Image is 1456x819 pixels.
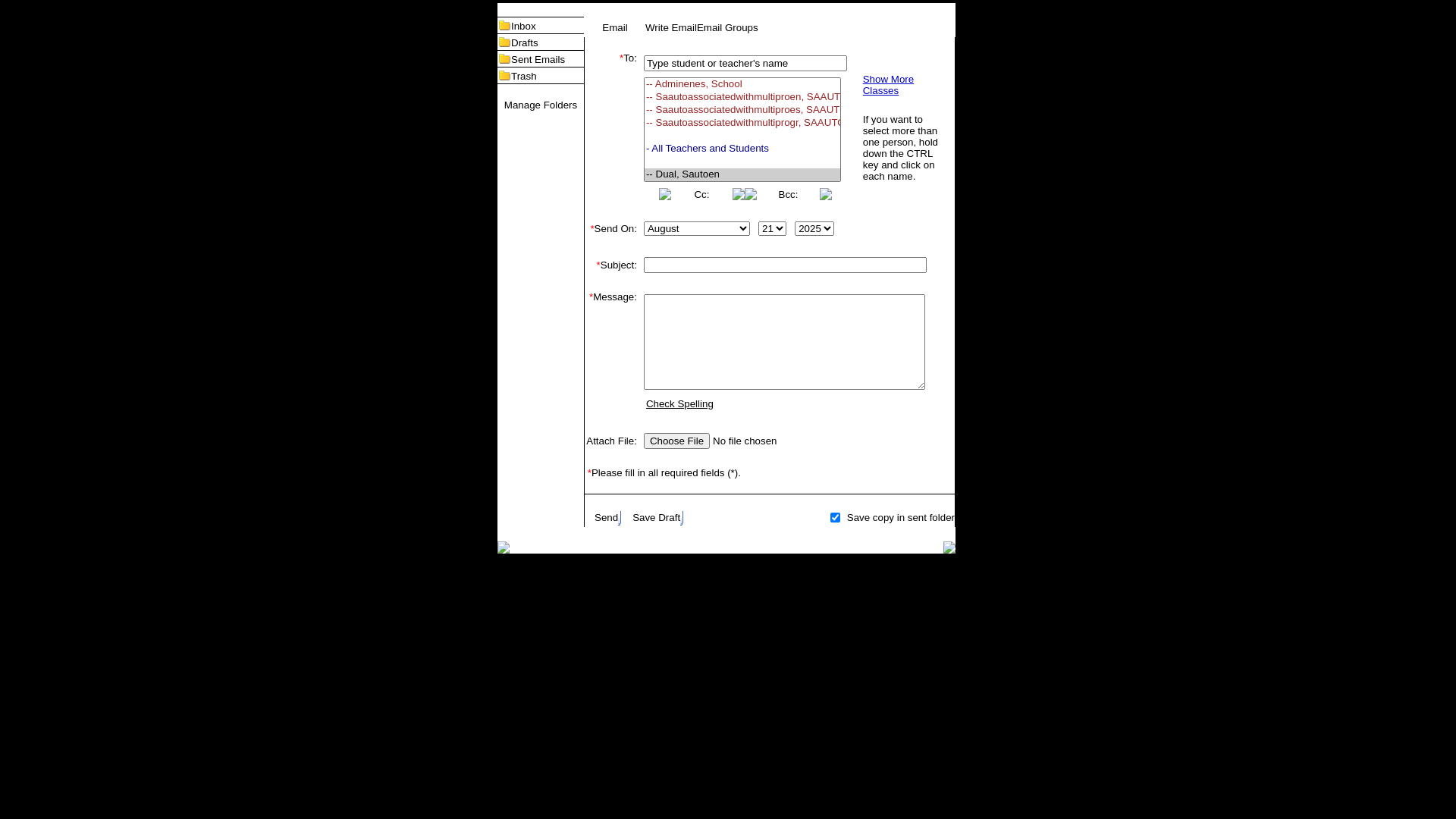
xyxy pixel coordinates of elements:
[733,188,745,200] img: button_right.png
[585,494,596,506] img: spacer.gif
[585,507,586,509] img: spacer.gif
[497,17,511,33] img: folder_icon.gif
[637,265,638,265] img: spacer.gif
[497,51,511,67] img: folder_icon.gif
[632,512,680,523] a: Save Draft
[585,254,637,276] td: Subject:
[637,124,641,132] img: spacer.gif
[659,188,671,200] img: button_left.png
[862,113,943,183] td: If you want to select more than one person, hold down the CTRL key and click on each name.
[497,541,510,554] img: table_footer_left.gif
[511,54,565,65] a: Sent Emails
[645,117,840,130] option: -- Saautoassociatedwithmultiprogr, SAAUTOASSOCIATEDWITHMULTIPROGRAMCLA
[585,415,600,430] img: spacer.gif
[585,430,637,452] td: Attach File:
[779,189,799,200] a: Bcc:
[585,203,600,218] img: spacer.gif
[637,353,638,353] img: spacer.gif
[585,506,586,507] img: spacer.gif
[585,239,600,254] img: spacer.gif
[637,228,638,229] img: spacer.gif
[645,168,840,181] option: -- Dual, Sautoen
[511,71,537,82] a: Trash
[585,479,600,494] img: spacer.gif
[504,99,577,111] a: Manage Folders
[694,189,709,200] a: Cc:
[820,188,832,200] img: button_right.png
[745,188,757,200] img: button_left.png
[585,516,588,519] img: spacer.gif
[497,67,511,83] img: folder_icon.gif
[646,398,714,409] a: Check Spelling
[585,467,955,479] td: Please fill in all required fields (*).
[585,494,585,494] img: spacer.gif
[863,74,914,96] a: Show More Classes
[511,37,538,49] a: Drafts
[585,452,600,467] img: spacer.gif
[645,78,840,91] option: -- Adminenes, School
[843,509,955,526] td: Save copy in sent folder
[585,276,600,291] img: spacer.gif
[645,104,840,117] option: -- Saautoassociatedwithmultiproes, SAAUTOASSOCIATEDWITHMULTIPROGRAMES
[645,91,840,104] option: -- Saautoassociatedwithmultiproen, SAAUTOASSOCIATEDWITHMULTIPROGRAMEN
[595,512,618,523] a: Send
[645,143,840,155] option: - All Teachers and Students
[511,20,536,32] a: Inbox
[943,541,955,554] img: table_footer_right.gif
[585,218,637,239] td: Send On:
[585,526,586,527] img: spacer.gif
[637,441,638,441] img: spacer.gif
[697,22,758,33] a: Email Groups
[497,34,511,50] img: folder_icon.gif
[645,22,697,33] a: Write Email
[584,527,955,528] img: black_spacer.gif
[585,52,637,203] td: To:
[602,22,627,33] a: Email
[585,291,637,415] td: Message:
